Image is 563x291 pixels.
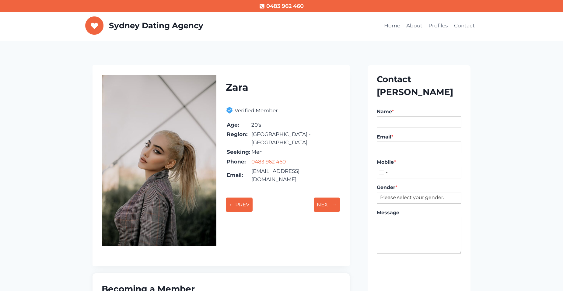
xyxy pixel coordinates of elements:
h2: Contact [PERSON_NAME] [377,73,461,98]
img: verified-badge.png [226,107,235,114]
strong: Seeking: [227,149,250,155]
span: 0483 962 460 [266,2,304,11]
strong: Age: [227,122,239,128]
a: Sydney Dating Agency [85,16,203,35]
p: NEXT → [314,198,340,212]
label: Gender [377,184,461,191]
p: Verified Member [235,107,278,115]
a: NEXT → [314,192,340,217]
td: 20's [251,121,339,129]
p: Sydney Dating Agency [109,21,203,30]
label: Email [377,134,461,140]
p: ← PREV [226,198,253,212]
button: Selected country [377,167,390,178]
label: Name [377,109,461,115]
label: Mobile [377,159,461,166]
strong: Region: [227,131,247,137]
nav: Primary Navigation [381,19,478,33]
h1: Zara [226,80,340,95]
strong: Email: [227,172,243,178]
img: Sydney Dating Agency [85,16,104,35]
label: Message [377,210,461,216]
a: 0483 962 460 [251,159,286,165]
a: 0483 962 460 [259,2,304,11]
a: About [403,19,425,33]
input: Mobile [377,167,461,178]
a: ← PREV [226,192,253,217]
a: Profiles [425,19,451,33]
strong: Phone: [227,159,246,165]
td: [EMAIL_ADDRESS][DOMAIN_NAME] [251,167,339,184]
a: Home [381,19,403,33]
td: Men [251,148,339,156]
a: Contact [451,19,478,33]
td: [GEOGRAPHIC_DATA] - [GEOGRAPHIC_DATA] [251,130,339,147]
